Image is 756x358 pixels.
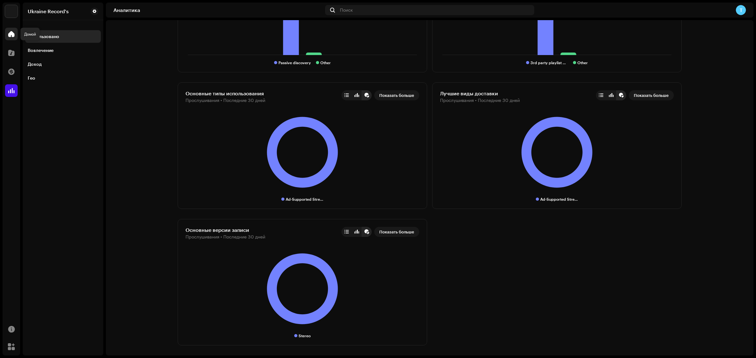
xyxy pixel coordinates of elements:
[28,76,35,81] div: Гео
[629,90,674,100] button: Показать больше
[186,234,219,239] span: Прослушивания
[374,227,419,237] button: Показать больше
[25,72,101,84] re-m-nav-item: Гео
[299,333,311,338] div: Stereo
[540,197,578,202] div: Ad-Supported Streaming
[475,98,477,103] span: •
[577,60,588,65] div: Other
[440,98,474,103] span: Прослушивания
[374,90,419,100] button: Показать больше
[223,234,265,239] span: Последние 30 дней
[220,234,222,239] span: •
[28,34,59,39] div: Использовано
[340,8,353,13] span: Поиск
[320,60,331,65] div: Other
[478,98,520,103] span: Последние 30 дней
[28,9,69,14] div: Ukraine Record's
[634,89,669,102] span: Показать больше
[379,226,414,238] span: Показать больше
[5,5,18,18] img: 4f352ab7-c6b2-4ec4-b97a-09ea22bd155f
[220,98,222,103] span: •
[25,30,101,43] re-m-nav-item: Использовано
[286,197,324,202] div: Ad-Supported Streams
[736,5,746,15] div: T
[186,98,219,103] span: Прослушивания
[278,60,311,65] div: Passive discovery
[186,227,265,233] div: Основные версии записи
[28,62,42,67] div: Доход
[25,58,101,70] re-m-nav-item: Доход
[186,90,265,97] div: Основные типы использования
[379,89,414,102] span: Показать больше
[113,8,323,13] div: Аналитика
[223,98,265,103] span: Последние 30 дней
[28,48,54,53] div: Вовлечение
[25,44,101,57] re-m-nav-item: Вовлечение
[440,90,520,97] div: Лучшие виды доставки
[530,60,568,65] div: 3rd party playlist with rightsholder tracks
